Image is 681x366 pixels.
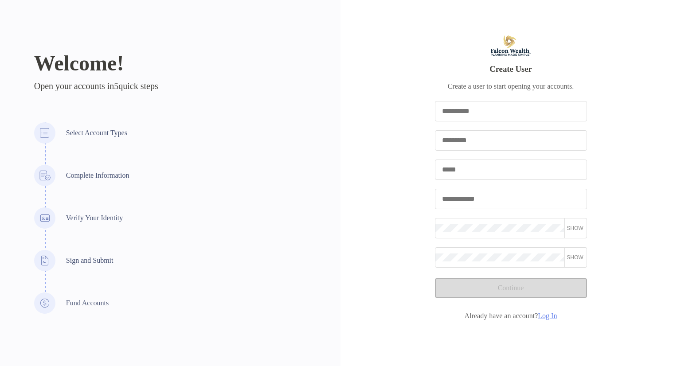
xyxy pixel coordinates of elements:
img: Falcon Wealth Planning Logo [473,35,548,56]
img: Select Account Types icon [34,122,55,144]
h3: Create User [489,64,532,74]
button: SHOW [564,254,587,261]
span: Complete Information [66,171,129,179]
a: Log In [538,312,557,319]
img: Complete Information icon [34,165,55,186]
span: Fund Accounts [66,299,109,307]
p: Already have an account? [465,312,557,320]
span: SHOW [567,225,583,231]
button: SHOW [564,225,587,232]
span: Verify Your Identity [66,214,123,222]
span: Sign and Submit [66,257,113,265]
span: SHOW [567,254,583,261]
h4: Open your accounts in 5 quick steps [34,81,306,91]
p: Create a user to start opening your accounts. [448,82,574,90]
img: Fund Accounts icon [34,292,55,314]
span: Select Account Types [66,129,127,137]
img: Sign and Submit icon [34,250,55,271]
h2: Welcome! [34,53,306,74]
